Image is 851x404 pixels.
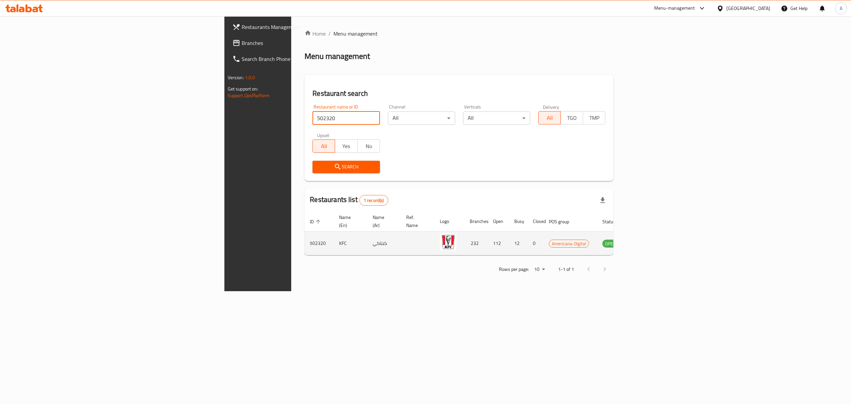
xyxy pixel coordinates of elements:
[464,211,488,232] th: Branches
[532,265,547,275] div: Rows per page:
[312,161,380,173] button: Search
[509,211,528,232] th: Busy
[227,19,367,35] a: Restaurants Management
[335,139,357,153] button: Yes
[245,73,255,82] span: 1.0.0
[315,141,332,151] span: All
[360,141,377,151] span: No
[509,232,528,255] td: 12
[304,30,613,38] nav: breadcrumb
[373,213,393,229] span: Name (Ar)
[543,104,559,109] label: Delivery
[549,240,589,248] span: Americana-Digital
[541,113,558,123] span: All
[563,113,580,123] span: TGO
[228,73,244,82] span: Version:
[310,218,322,226] span: ID
[360,197,388,204] span: 1 record(s)
[602,240,619,248] span: OPEN
[560,111,583,124] button: TGO
[228,85,258,93] span: Get support on:
[440,234,456,250] img: KFC
[242,39,361,47] span: Branches
[339,213,359,229] span: Name (En)
[583,111,605,124] button: TMP
[312,139,335,153] button: All
[312,111,380,125] input: Search for restaurant name or ID..
[228,91,270,100] a: Support.OpsPlatform
[488,232,509,255] td: 112
[464,232,488,255] td: 232
[586,113,603,123] span: TMP
[227,35,367,51] a: Branches
[528,232,544,255] td: 0
[602,218,624,226] span: Status
[317,133,329,137] label: Upsell
[359,195,388,206] div: Total records count
[367,232,401,255] td: كنتاكي
[602,240,619,248] div: OPEN
[406,213,426,229] span: Ref. Name
[528,211,544,232] th: Closed
[558,265,574,274] p: 1-1 of 1
[549,218,578,226] span: POS group
[499,265,529,274] p: Rows per page:
[388,111,455,125] div: All
[434,211,464,232] th: Logo
[357,139,380,153] button: No
[304,211,655,255] table: enhanced table
[654,4,695,12] div: Menu-management
[310,195,388,206] h2: Restaurants list
[318,163,374,171] span: Search
[538,111,561,124] button: All
[242,23,361,31] span: Restaurants Management
[726,5,770,12] div: [GEOGRAPHIC_DATA]
[338,141,355,151] span: Yes
[312,89,605,99] h2: Restaurant search
[227,51,367,67] a: Search Branch Phone
[840,5,842,12] span: A
[595,192,611,208] div: Export file
[242,55,361,63] span: Search Branch Phone
[463,111,530,125] div: All
[488,211,509,232] th: Open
